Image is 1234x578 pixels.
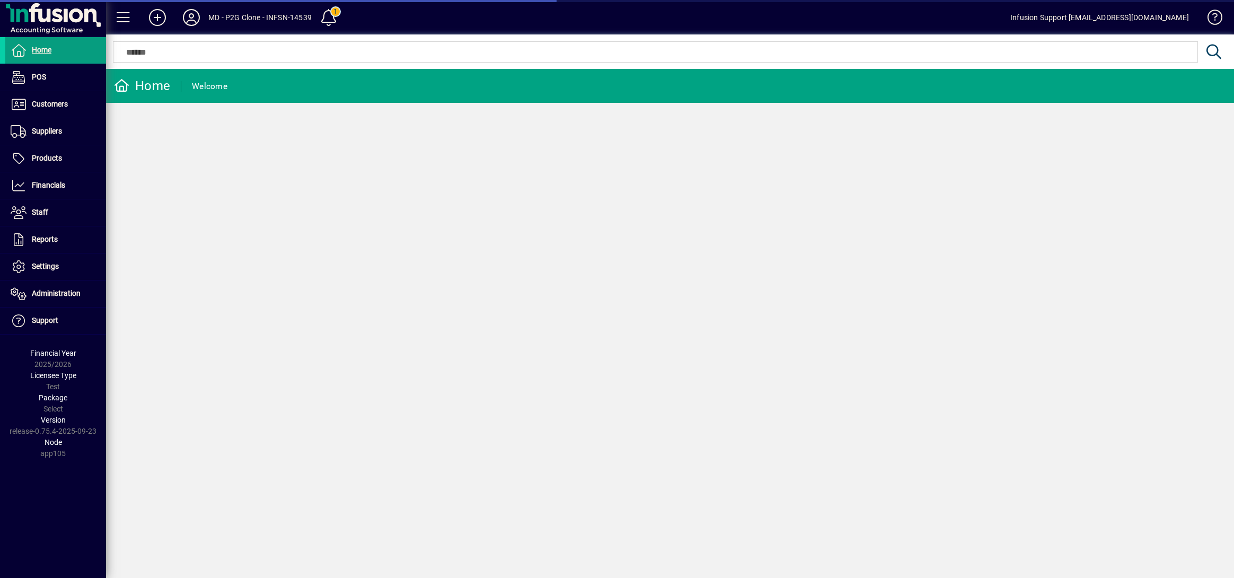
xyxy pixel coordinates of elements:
span: Licensee Type [30,371,76,380]
span: Settings [32,262,59,270]
a: POS [5,64,106,91]
span: Suppliers [32,127,62,135]
a: Customers [5,91,106,118]
span: POS [32,73,46,81]
button: Add [140,8,174,27]
a: Products [5,145,106,172]
span: Version [41,416,66,424]
span: Customers [32,100,68,108]
span: Administration [32,289,81,297]
div: Infusion Support [EMAIL_ADDRESS][DOMAIN_NAME] [1010,9,1189,26]
div: Welcome [192,78,227,95]
a: Knowledge Base [1200,2,1221,37]
span: Financial Year [30,349,76,357]
span: Home [32,46,51,54]
button: Profile [174,8,208,27]
span: Node [45,438,62,446]
span: Reports [32,235,58,243]
div: Home [114,77,170,94]
span: Package [39,393,67,402]
a: Settings [5,253,106,280]
span: Support [32,316,58,325]
a: Financials [5,172,106,199]
span: Financials [32,181,65,189]
a: Staff [5,199,106,226]
a: Support [5,308,106,334]
a: Reports [5,226,106,253]
div: MD - P2G Clone - INFSN-14539 [208,9,312,26]
a: Suppliers [5,118,106,145]
span: Products [32,154,62,162]
span: Staff [32,208,48,216]
a: Administration [5,281,106,307]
